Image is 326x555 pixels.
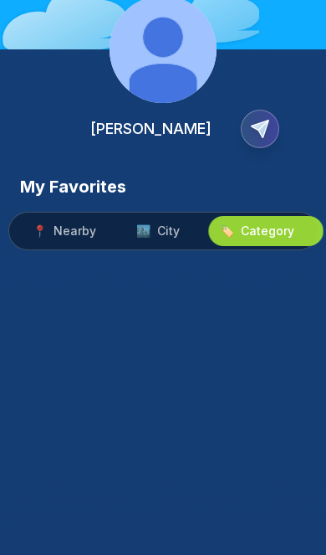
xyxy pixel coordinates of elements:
[33,223,47,239] span: 📍
[200,216,314,246] button: 🏷️Category
[20,175,126,198] h3: My Favorites
[234,103,306,155] button: Copy Profile Link
[157,223,180,239] span: City
[53,223,96,239] span: Nearby
[13,216,116,246] button: 📍Nearby
[90,117,211,141] h2: [PERSON_NAME]
[116,216,200,246] button: 🏙️City
[220,223,234,239] span: 🏷️
[136,223,150,239] span: 🏙️
[241,223,294,239] span: Category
